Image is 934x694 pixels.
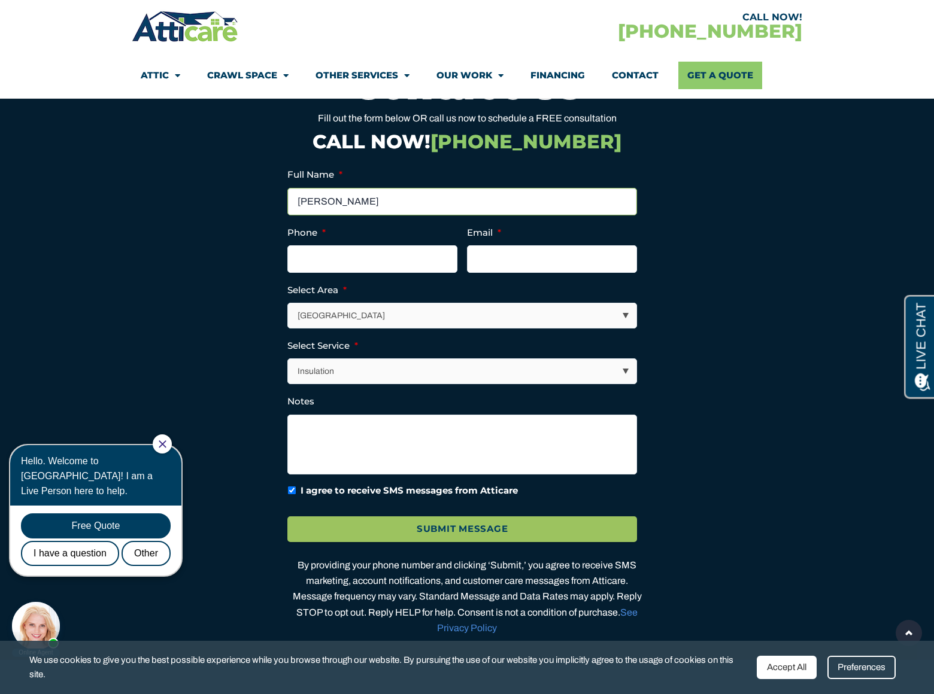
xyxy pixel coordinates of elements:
[287,340,358,352] label: Select Service
[678,62,762,89] a: Get A Quote
[437,607,638,633] a: See Privacy Policy
[467,13,802,22] div: CALL NOW!
[287,558,647,636] div: By providing your phone number and clicking ‘Submit,’ you agree to receive SMS marketing, account...
[467,227,501,239] label: Email
[29,653,748,682] span: We use cookies to give you the best possible experience while you browse through our website. By ...
[141,62,180,89] a: Attic
[287,516,637,542] input: Submit Message
[612,62,659,89] a: Contact
[430,130,621,153] span: [PHONE_NUMBER]
[436,62,504,89] a: Our Work
[316,62,410,89] a: Other Services
[30,10,97,25] span: Opens a chat window
[6,433,198,658] iframe: Chat Invitation
[207,62,289,89] a: Crawl Space
[138,66,796,105] h2: Contact Us
[827,656,896,679] div: Preferences
[318,113,617,123] span: Fill out the form below OR call us now to schedule a FREE consultation
[301,484,518,498] label: I agree to receive SMS messages from Atticare
[287,169,342,181] label: Full Name
[287,227,326,239] label: Phone
[757,656,817,679] div: Accept All
[141,62,793,89] nav: Menu
[287,395,314,407] label: Notes
[313,130,621,153] a: CALL NOW![PHONE_NUMBER]
[287,284,347,296] label: Select Area
[530,62,585,89] a: Financing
